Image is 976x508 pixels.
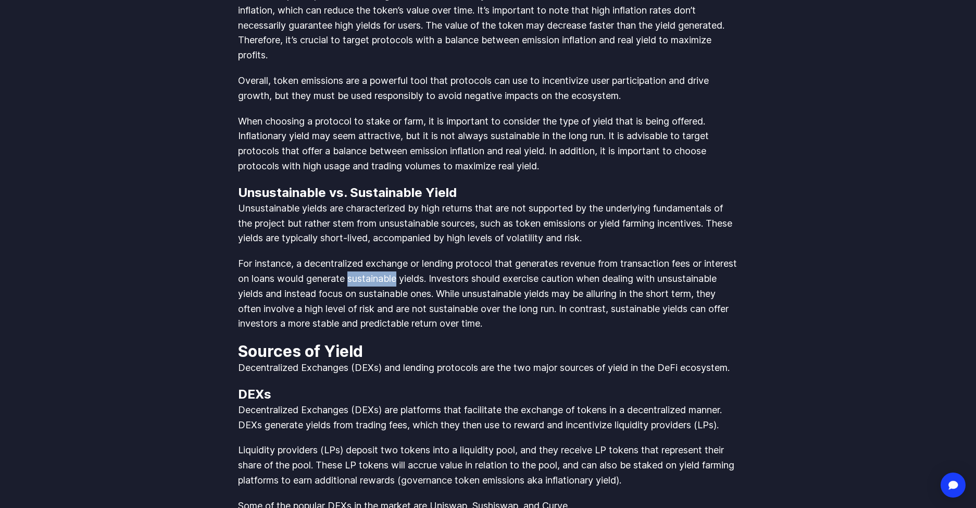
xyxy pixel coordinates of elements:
strong: Sources of Yield [238,342,363,361]
p: Decentralized Exchanges (DEXs) and lending protocols are the two major sources of yield in the De... [238,361,738,376]
div: Open Intercom Messenger [941,473,966,498]
strong: Unsustainable vs. Sustainable Yield [238,185,457,200]
p: Overall, token emissions are a powerful tool that protocols can use to incentivize user participa... [238,73,738,104]
p: For instance, a decentralized exchange or lending protocol that generates revenue from transactio... [238,256,738,331]
strong: DEXs [238,387,271,402]
p: When choosing a protocol to stake or farm, it is important to consider the type of yield that is ... [238,114,738,174]
p: Decentralized Exchanges (DEXs) are platforms that facilitate the exchange of tokens in a decentra... [238,403,738,433]
p: Unsustainable yields are characterized by high returns that are not supported by the underlying f... [238,201,738,246]
p: Liquidity providers (LPs) deposit two tokens into a liquidity pool, and they receive LP tokens th... [238,443,738,488]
